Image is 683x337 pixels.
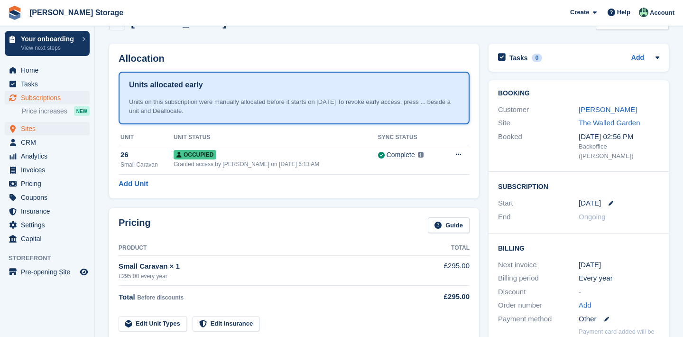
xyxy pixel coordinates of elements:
div: Billing period [498,273,579,284]
img: icon-info-grey-7440780725fd019a000dd9b08b2336e03edf1995a4989e88bcd33f0948082b44.svg [418,152,424,158]
div: £295.00 [415,291,470,302]
th: Sync Status [378,130,442,145]
a: menu [5,91,90,104]
span: Account [650,8,674,18]
a: Add [579,300,591,311]
span: Capital [21,232,78,245]
a: menu [5,122,90,135]
a: Add [631,53,644,64]
h2: Pricing [119,217,151,233]
a: Add Unit [119,178,148,189]
h2: Tasks [509,54,528,62]
span: Total [119,293,135,301]
div: [DATE] [579,260,659,271]
a: menu [5,136,90,149]
a: menu [5,232,90,245]
div: End [498,212,579,223]
h2: Billing [498,243,659,253]
div: Small Caravan [120,160,174,169]
th: Total [415,241,470,256]
span: Home [21,64,78,77]
span: Before discounts [137,294,184,301]
div: Every year [579,273,659,284]
div: - [579,287,659,298]
span: Storefront [9,253,94,263]
div: Discount [498,287,579,298]
a: menu [5,218,90,232]
span: Price increases [22,107,67,116]
img: stora-icon-8386f47178a22dfd0bd8f6a31ec36ba5ce8667c1dd55bd0f319d3a0aa187defe.svg [8,6,22,20]
div: Next invoice [498,260,579,271]
span: CRM [21,136,78,149]
div: 26 [120,150,174,160]
span: Settings [21,218,78,232]
a: menu [5,191,90,204]
a: menu [5,265,90,279]
a: The Walled Garden [579,119,640,127]
span: Insurance [21,205,78,218]
h2: Allocation [119,53,470,64]
a: Price increases NEW [22,106,90,116]
a: menu [5,205,90,218]
h1: Units allocated early [129,79,203,91]
span: Tasks [21,77,78,91]
p: View next steps [21,44,77,52]
div: Small Caravan × 1 [119,261,415,272]
a: menu [5,150,90,163]
span: Ongoing [579,213,606,221]
div: Order number [498,300,579,311]
div: [DATE] 02:56 PM [579,131,659,142]
h2: Subscription [498,181,659,191]
span: Invoices [21,163,78,177]
a: Guide [428,217,470,233]
th: Unit [119,130,174,145]
span: Sites [21,122,78,135]
span: Coupons [21,191,78,204]
a: Your onboarding View next steps [5,31,90,56]
a: [PERSON_NAME] Storage [26,5,127,20]
p: Your onboarding [21,36,77,42]
h2: Booking [498,90,659,97]
span: Pricing [21,177,78,190]
div: 0 [532,54,543,62]
a: menu [5,163,90,177]
div: NEW [74,106,90,116]
a: menu [5,64,90,77]
a: [PERSON_NAME] [579,105,637,113]
div: Units on this subscription were manually allocated before it starts on [DATE] To revoke early acc... [129,97,459,116]
th: Unit Status [174,130,378,145]
span: Subscriptions [21,91,78,104]
td: £295.00 [415,255,470,285]
div: Customer [498,104,579,115]
div: Booked [498,131,579,161]
div: Other [579,314,659,325]
div: Payment method [498,314,579,325]
span: Create [570,8,589,17]
div: Backoffice ([PERSON_NAME]) [579,142,659,160]
div: Site [498,118,579,129]
th: Product [119,241,415,256]
img: Nicholas Pain [639,8,648,17]
a: Edit Unit Types [119,316,187,332]
span: Pre-opening Site [21,265,78,279]
a: Preview store [78,266,90,278]
a: Edit Insurance [193,316,260,332]
a: menu [5,177,90,190]
div: Complete [387,150,415,160]
div: Granted access by [PERSON_NAME] on [DATE] 6:13 AM [174,160,378,168]
div: Start [498,198,579,209]
span: Occupied [174,150,216,159]
time: 2025-10-01 00:00:00 UTC [579,198,601,209]
span: Analytics [21,150,78,163]
span: Help [617,8,630,17]
div: £295.00 every year [119,272,415,281]
a: menu [5,77,90,91]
